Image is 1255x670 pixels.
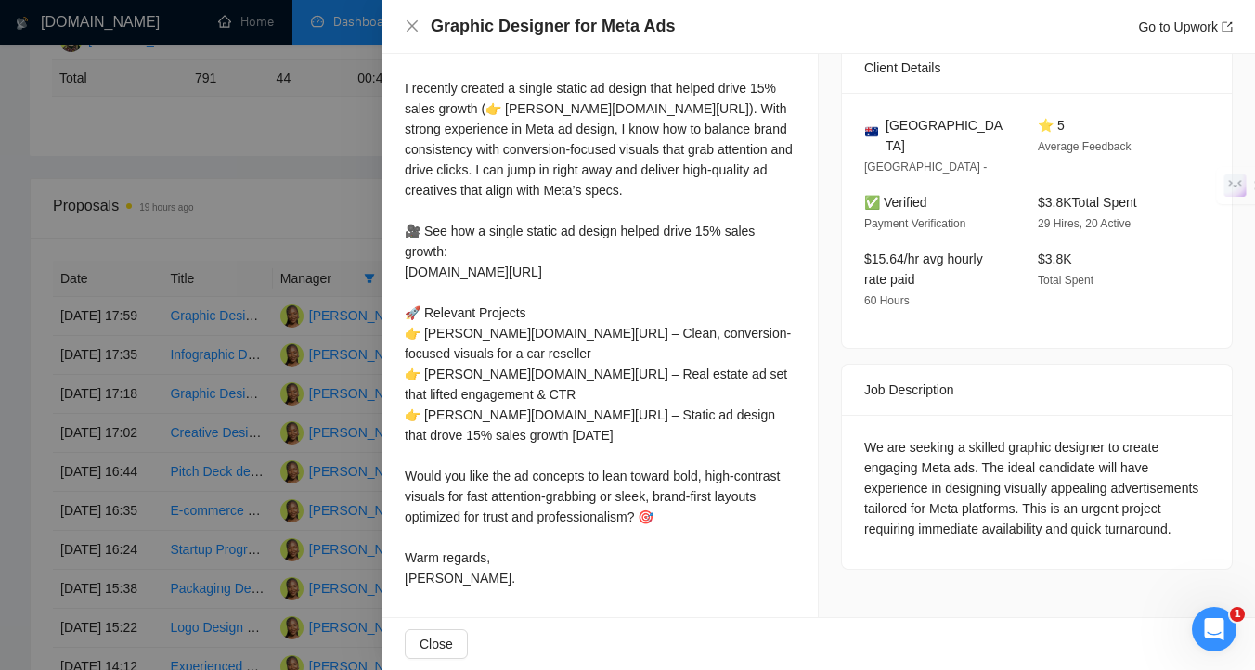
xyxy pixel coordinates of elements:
span: Total Spent [1038,274,1093,287]
span: Average Feedback [1038,140,1132,153]
button: Close [405,629,468,659]
div: Hi Conor, I recently created a single static ad design that helped drive 15% sales growth (👉 [PER... [405,37,796,588]
span: [GEOGRAPHIC_DATA] [886,115,1008,156]
span: $3.8K Total Spent [1038,195,1137,210]
span: [GEOGRAPHIC_DATA] - [864,161,987,174]
span: $3.8K [1038,251,1072,266]
span: ⭐ 5 [1038,118,1065,133]
h4: Graphic Designer for Meta Ads [431,15,675,38]
span: Close [420,634,453,654]
span: 60 Hours [864,294,910,307]
div: We are seeking a skilled graphic designer to create engaging Meta ads. The ideal candidate will h... [864,437,1210,539]
span: 1 [1230,607,1245,622]
span: close [405,19,420,33]
img: 🇦🇺 [865,125,878,138]
iframe: Intercom live chat [1192,607,1236,651]
a: Go to Upworkexport [1138,19,1233,34]
span: ✅ Verified [864,195,927,210]
span: Payment Verification [864,217,965,230]
button: Close [405,19,420,34]
div: Job Description [864,365,1210,415]
div: Client Details [864,43,1210,93]
span: $15.64/hr avg hourly rate paid [864,251,983,287]
span: export [1222,21,1233,32]
span: 29 Hires, 20 Active [1038,217,1131,230]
